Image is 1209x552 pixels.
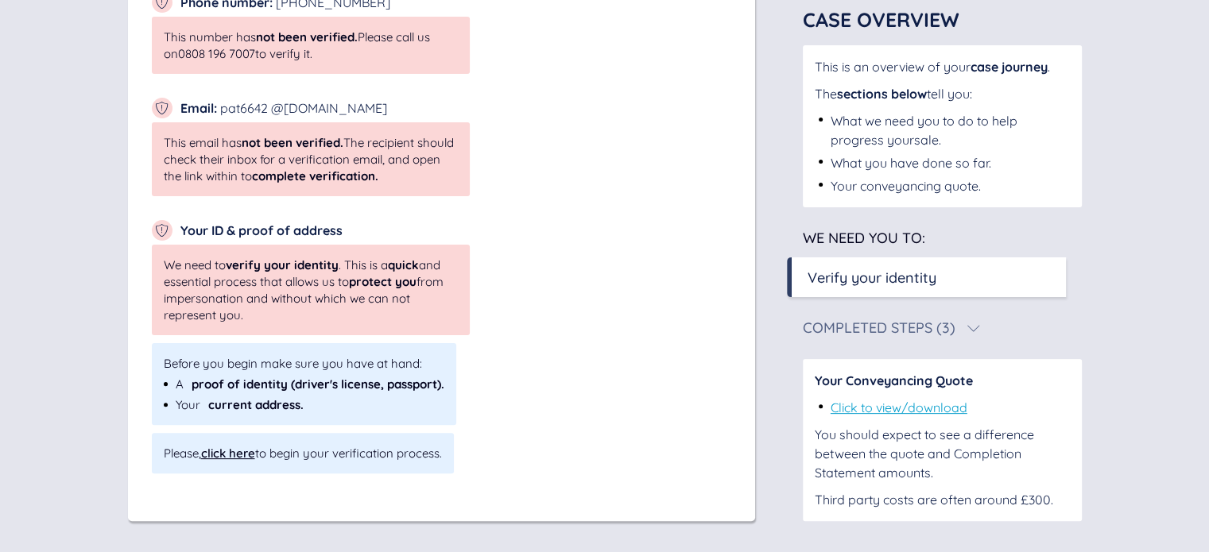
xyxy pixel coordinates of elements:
[831,111,1070,149] div: What we need you to do to help progress your sale .
[803,229,925,247] span: We need you to:
[349,274,417,289] span: protect you
[815,57,1070,76] div: This is an overview of your .
[164,29,430,61] span: This number has Please call us on 0808 196 7007 to verify it.
[164,376,444,392] div: A
[252,168,378,183] span: complete verification.
[242,135,343,150] span: not been verified.
[164,445,442,461] span: Please, to begin your verification process.
[180,100,217,116] span: Email :
[971,59,1048,75] span: case journey
[837,86,927,102] span: sections below
[831,400,967,415] a: Click to view/download
[208,396,304,413] span: current address.
[201,446,255,461] div: click here
[180,222,343,238] span: Your ID & proof of address
[388,257,419,272] span: quick
[803,7,959,32] span: Case Overview
[164,396,444,413] div: Your
[815,84,1070,103] div: The tell you:
[192,376,444,392] span: proof of identity (driver's license, passport).
[803,321,955,335] div: Completed Steps (3)
[164,257,458,323] span: We need to . This is a and essential process that allows us to from impersonation and without whi...
[815,490,1070,509] div: Third party costs are often around £300.
[808,267,936,288] div: Verify your identity
[831,176,981,195] div: Your conveyancing quote.
[815,425,1070,482] div: You should expect to see a difference between the quote and Completion Statement amounts.
[180,98,387,118] div: pat6642 @[DOMAIN_NAME]
[164,135,454,183] span: This email has The recipient should check their inbox for a verification email, and open the link...
[256,29,358,44] span: not been verified.
[164,355,444,372] span: Before you begin make sure you have at hand:
[831,153,991,172] div: What you have done so far.
[226,257,339,272] span: verify your identity
[815,373,973,388] span: Your Conveyancing Quote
